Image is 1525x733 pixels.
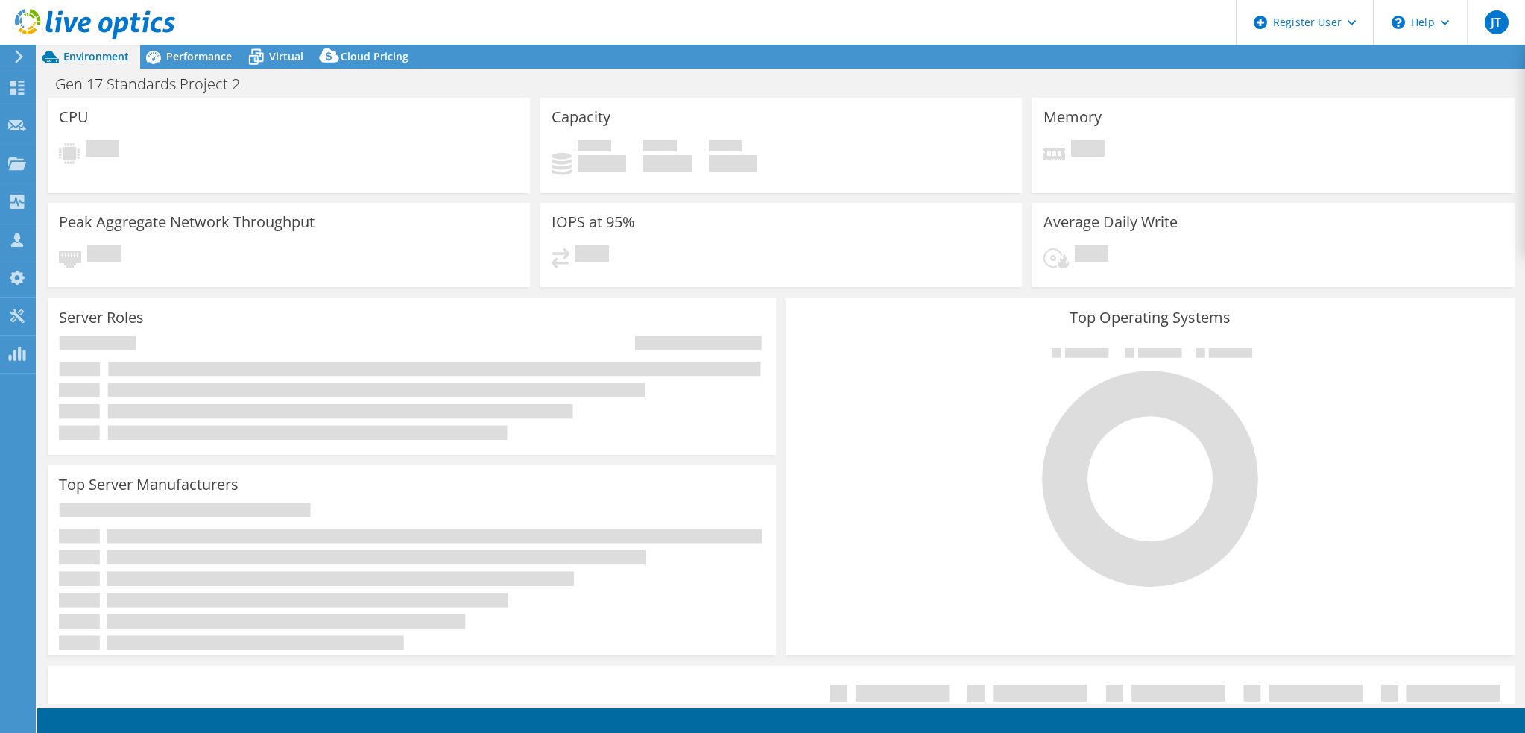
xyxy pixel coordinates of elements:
h3: Capacity [552,109,610,125]
h4: 0 GiB [643,155,692,172]
span: Pending [87,245,121,265]
span: JT [1485,10,1509,34]
h3: IOPS at 95% [552,214,635,230]
h3: Memory [1043,109,1102,125]
span: Free [643,140,677,155]
span: Pending [1071,140,1105,160]
h4: 0 GiB [578,155,626,172]
span: Total [709,140,742,155]
span: Pending [86,140,119,160]
h3: Average Daily Write [1043,214,1178,230]
h3: Top Server Manufacturers [59,476,239,493]
svg: \n [1392,16,1405,29]
span: Performance [166,49,232,63]
h3: CPU [59,109,89,125]
h3: Peak Aggregate Network Throughput [59,214,315,230]
h1: Gen 17 Standards Project 2 [48,76,263,92]
h3: Server Roles [59,309,144,326]
span: Virtual [269,49,303,63]
span: Pending [1075,245,1108,265]
span: Environment [63,49,129,63]
span: Cloud Pricing [341,49,408,63]
span: Pending [575,245,609,265]
h3: Top Operating Systems [798,309,1503,326]
h4: 0 GiB [709,155,757,172]
span: Used [578,140,611,155]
